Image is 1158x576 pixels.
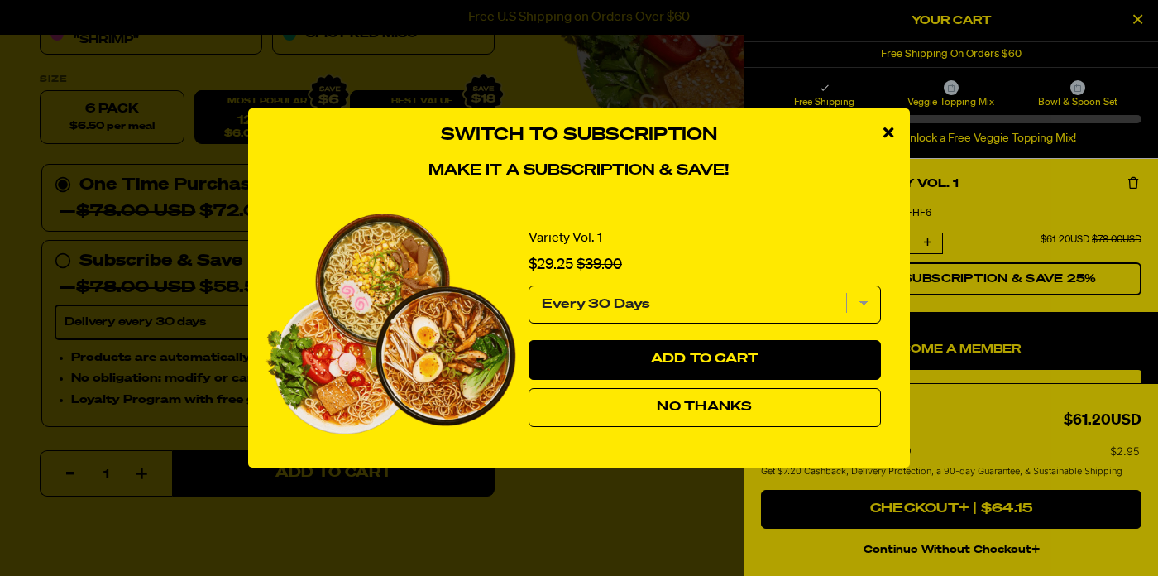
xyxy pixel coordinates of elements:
button: No Thanks [529,388,881,428]
h4: Make it a subscription & save! [265,162,893,180]
select: subscription frequency [529,286,881,324]
div: 1 of 1 [265,197,893,452]
button: Add to Cart [529,340,881,380]
span: Add to Cart [651,353,759,366]
img: View Variety Vol. 1 [265,214,516,435]
a: Variety Vol. 1 [529,230,602,247]
span: $39.00 [577,257,622,272]
h3: Switch to Subscription [265,125,893,146]
span: $29.25 [529,257,573,272]
span: No Thanks [657,401,752,414]
div: close modal [867,108,910,158]
div: Switch to Subscription [265,197,893,452]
